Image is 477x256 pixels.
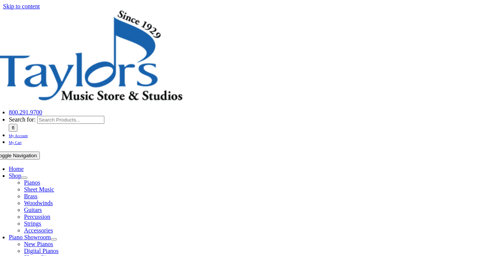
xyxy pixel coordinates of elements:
[24,213,50,220] a: Percussion
[21,177,27,179] button: Open submenu of Shop
[9,124,17,132] input: Search
[9,132,28,138] a: My Account
[37,116,104,124] input: Search Products...
[24,241,53,247] a: New Pianos
[9,116,36,123] span: Search for:
[3,3,40,9] a: Skip to content
[24,200,53,206] a: Woodwinds
[9,141,22,145] span: My Cart
[9,139,22,145] a: My Cart
[9,172,21,179] a: Shop
[24,193,38,199] a: Brass
[24,220,41,227] a: Strings
[24,207,42,213] a: Guitars
[24,248,58,254] a: Digital Pianos
[24,179,40,186] a: Pianos
[24,227,53,234] a: Accessories
[9,134,28,138] span: My Account
[51,238,57,240] button: Open submenu of Piano Showroom
[9,234,51,240] a: Piano Showroom
[24,186,54,193] a: Sheet Music
[9,166,24,172] a: Home
[9,109,42,115] a: 800.291.9700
